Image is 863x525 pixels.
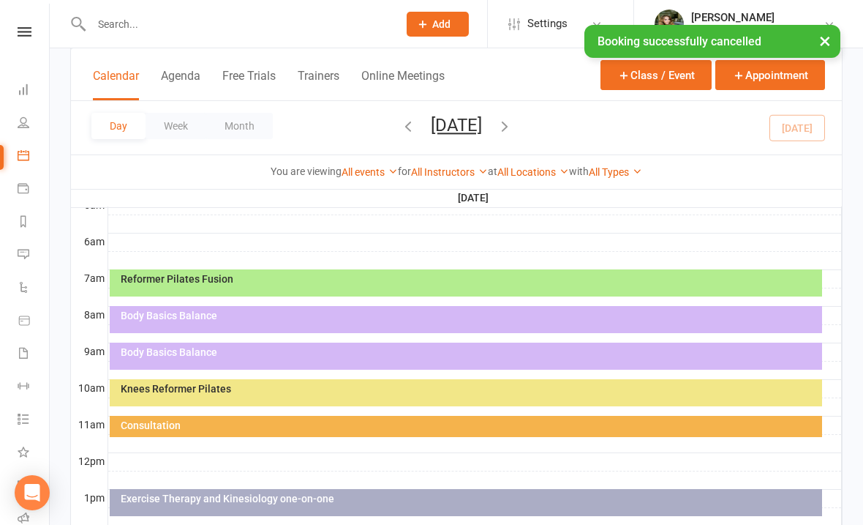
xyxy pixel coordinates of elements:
a: What's New [18,437,50,470]
a: Payments [18,174,50,206]
th: 6am [71,233,108,251]
th: 11am [71,416,108,434]
a: All Instructors [411,166,488,178]
a: All Types [589,166,642,178]
button: Add [407,12,469,37]
strong: with [569,165,589,177]
a: General attendance kiosk mode [18,470,50,503]
img: thumb_image1684727916.png [655,10,684,39]
button: [DATE] [431,115,482,135]
div: Body Basics Balance [120,347,819,357]
th: 10am [71,379,108,398]
strong: You are viewing [271,165,342,177]
th: 12pm [71,453,108,471]
strong: for [398,165,411,177]
button: Day [91,113,146,139]
button: Calendar [93,69,139,100]
a: Calendar [18,141,50,174]
div: Knees Reformer Pilates [120,384,819,394]
th: 8am [71,306,108,324]
div: Booking successfully cancelled [584,25,840,58]
a: All events [342,166,398,178]
th: 1pm [71,489,108,507]
input: Search... [87,14,388,34]
button: Appointment [715,60,825,90]
a: All Locations [497,166,569,178]
div: Fitness YinYang Charlestown [691,24,824,37]
button: Month [206,113,273,139]
a: Reports [18,206,50,239]
button: Agenda [161,69,200,100]
a: People [18,108,50,141]
th: 9am [71,343,108,361]
button: × [812,25,838,56]
strong: at [488,165,497,177]
div: [PERSON_NAME] [691,11,824,24]
span: Add [432,18,451,30]
div: Body Basics Balance [120,310,819,321]
th: 7am [71,269,108,288]
button: Class / Event [600,60,712,90]
div: Open Intercom Messenger [15,475,50,510]
button: Online Meetings [361,69,445,100]
span: Settings [527,7,568,40]
button: Trainers [298,69,339,100]
th: [DATE] [108,189,842,207]
div: Exercise Therapy and Kinesiology one-on-one [120,494,819,504]
button: Free Trials [222,69,276,100]
a: Product Sales [18,305,50,338]
a: Dashboard [18,75,50,108]
div: Reformer Pilates Fusion [120,274,819,284]
div: Consultation [120,420,819,431]
button: Week [146,113,206,139]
